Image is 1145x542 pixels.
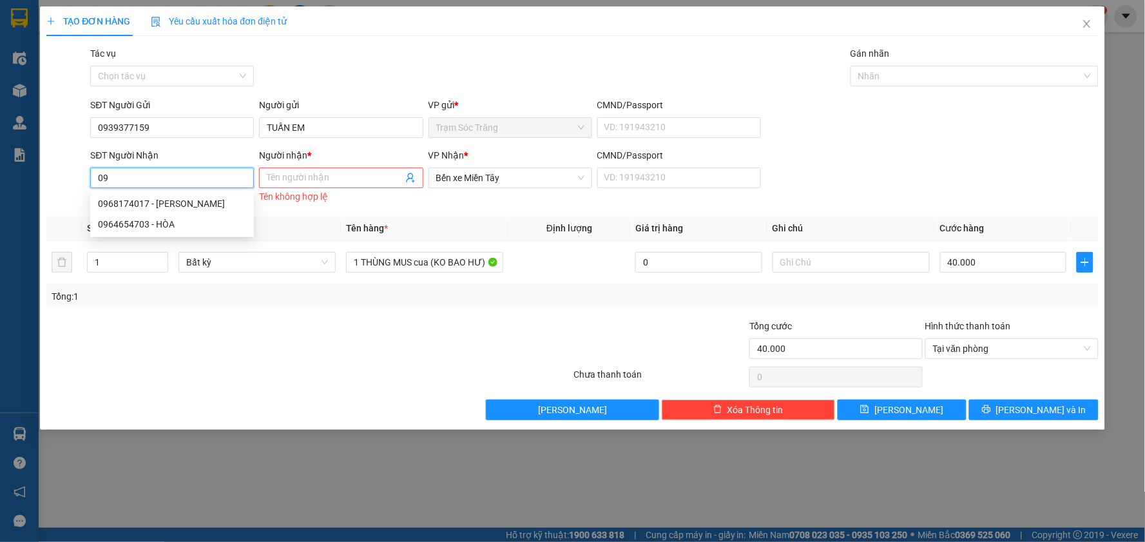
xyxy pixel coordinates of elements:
[749,321,792,331] span: Tổng cước
[107,12,241,26] strong: XE KHÁCH MỸ DUYÊN
[1069,6,1105,43] button: Close
[1082,19,1092,29] span: close
[727,403,784,417] span: Xóa Thông tin
[436,118,584,137] span: Trạm Sóc Trăng
[428,150,465,160] span: VP Nhận
[428,98,592,112] div: VP gửi
[713,405,722,415] span: delete
[838,400,967,420] button: save[PERSON_NAME]
[851,48,890,59] label: Gán nhãn
[635,223,683,233] span: Giá trị hàng
[982,405,991,415] span: printer
[13,80,140,127] span: Gửi:
[969,400,1099,420] button: printer[PERSON_NAME] và In
[538,403,607,417] span: [PERSON_NAME]
[151,17,161,27] img: icon
[90,48,116,59] label: Tác vụ
[259,148,423,162] div: Người nhận
[486,400,659,420] button: [PERSON_NAME]
[925,321,1011,331] label: Hình thức thanh toán
[98,197,246,211] div: 0968174017 - [PERSON_NAME]
[122,44,226,58] strong: PHIẾU GỬI HÀNG
[572,367,748,390] div: Chưa thanh toán
[90,214,254,235] div: 0964654703 - HÒA
[597,98,761,112] div: CMND/Passport
[635,252,762,273] input: 0
[186,253,328,272] span: Bất kỳ
[767,216,935,241] th: Ghi chú
[259,189,423,204] div: Tên không hợp lệ
[98,217,246,231] div: 0964654703 - HÒA
[436,168,584,188] span: Bến xe Miền Tây
[860,405,869,415] span: save
[52,252,72,273] button: delete
[1077,257,1092,267] span: plus
[46,17,55,26] span: plus
[52,289,442,304] div: Tổng: 1
[124,32,215,41] span: TP.HCM -SÓC TRĂNG
[259,98,423,112] div: Người gửi
[996,403,1086,417] span: [PERSON_NAME] và In
[346,223,388,233] span: Tên hàng
[773,252,930,273] input: Ghi Chú
[874,403,943,417] span: [PERSON_NAME]
[151,16,287,26] span: Yêu cầu xuất hóa đơn điện tử
[87,223,97,233] span: SL
[1077,252,1093,273] button: plus
[13,80,140,127] span: Trạm Sóc Trăng
[90,148,254,162] div: SĐT Người Nhận
[546,223,592,233] span: Định lượng
[662,400,835,420] button: deleteXóa Thông tin
[597,148,761,162] div: CMND/Passport
[940,223,985,233] span: Cước hàng
[90,193,254,214] div: 0968174017 - TRINH
[90,98,254,112] div: SĐT Người Gửi
[346,252,503,273] input: VD: Bàn, Ghế
[405,173,416,183] span: user-add
[933,339,1091,358] span: Tại văn phòng
[46,16,130,26] span: TẠO ĐƠN HÀNG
